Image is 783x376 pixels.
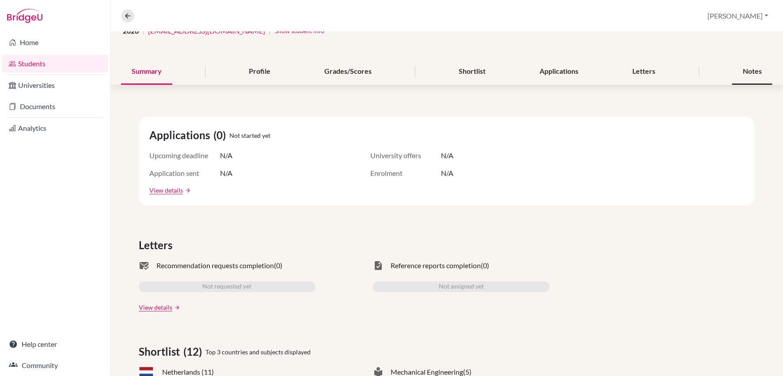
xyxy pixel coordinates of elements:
[172,304,180,311] a: arrow_forward
[274,260,282,271] span: (0)
[139,260,149,271] span: mark_email_read
[391,260,481,271] span: Reference reports completion
[314,59,382,85] div: Grades/Scores
[704,8,772,24] button: [PERSON_NAME]
[183,187,191,194] a: arrow_forward
[149,168,220,179] span: Application sent
[441,168,453,179] span: N/A
[2,335,108,353] a: Help center
[481,260,489,271] span: (0)
[238,59,281,85] div: Profile
[220,150,232,161] span: N/A
[149,127,213,143] span: Applications
[439,281,484,292] span: Not assigned yet
[2,357,108,374] a: Community
[139,303,172,312] a: View details
[149,150,220,161] span: Upcoming deadline
[622,59,666,85] div: Letters
[229,131,270,140] span: Not started yet
[2,98,108,115] a: Documents
[203,281,252,292] span: Not requested yet
[370,150,441,161] span: University offers
[183,344,205,360] span: (12)
[7,9,42,23] img: Bridge-U
[2,55,108,72] a: Students
[139,237,176,253] span: Letters
[205,347,311,357] span: Top 3 countries and subjects displayed
[732,59,772,85] div: Notes
[441,150,453,161] span: N/A
[139,344,183,360] span: Shortlist
[2,34,108,51] a: Home
[156,260,274,271] span: Recommendation requests completion
[370,168,441,179] span: Enrolment
[449,59,497,85] div: Shortlist
[149,186,183,195] a: View details
[220,168,232,179] span: N/A
[2,76,108,94] a: Universities
[529,59,589,85] div: Applications
[213,127,229,143] span: (0)
[373,260,384,271] span: task
[121,59,172,85] div: Summary
[2,119,108,137] a: Analytics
